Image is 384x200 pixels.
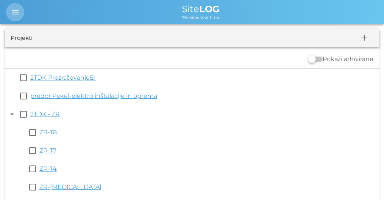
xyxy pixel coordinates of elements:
[19,110,28,119] button: check_box_outline_blank
[360,33,369,43] i: add
[19,73,28,82] button: check_box_outline_blank
[182,15,220,20] span: We value your time.
[8,110,17,119] button: arrow_drop_down
[39,183,101,191] a: ZR-[MEDICAL_DATA]
[28,128,37,137] button: check_box_outline_blank
[28,146,37,155] button: check_box_outline_blank
[30,92,157,99] a: predor Pekel-elektro inštalacije in oprema
[19,91,28,101] button: check_box_outline_blank
[11,8,20,17] i: menu
[30,110,60,118] a: 2TDK - ZR
[199,3,220,14] b: LOG
[39,129,57,136] a: ZR-T8
[346,164,384,200] iframe: Chat Widget
[346,164,384,200] div: Pripomoček za klepet
[11,34,33,43] div: Projekti
[39,147,56,154] a: ZR-T7
[323,55,373,63] label: Prikaži arhivirane
[28,164,37,173] button: check_box_outline_blank
[182,3,220,14] span: Site
[39,165,57,172] a: ZR-T4
[30,74,96,81] a: 2TDK-PrezračevanjeEI
[28,183,37,192] button: check_box_outline_blank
